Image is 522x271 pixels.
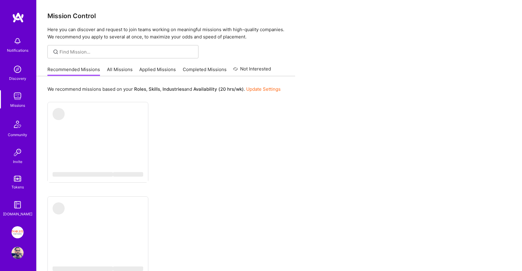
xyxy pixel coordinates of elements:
[11,199,24,211] img: guide book
[139,66,176,76] a: Applied Missions
[11,184,24,190] div: Tokens
[3,211,32,217] div: [DOMAIN_NAME]
[13,158,22,165] div: Invite
[10,102,25,109] div: Missions
[149,86,160,92] b: Skills
[134,86,146,92] b: Roles
[52,48,59,55] i: icon SearchGrey
[11,226,24,238] img: Insight Partners: Data & AI - Sourcing
[7,47,28,54] div: Notifications
[11,90,24,102] img: teamwork
[233,65,271,76] a: Not Interested
[11,146,24,158] img: Invite
[47,26,284,41] p: Here you can discover and request to join teams working on meaningful missions with high-quality ...
[10,247,25,259] a: User Avatar
[107,66,133,76] a: All Missions
[9,75,26,82] div: Discovery
[11,35,24,47] img: bell
[12,12,24,23] img: logo
[246,86,281,92] a: Update Settings
[8,132,27,138] div: Community
[10,117,25,132] img: Community
[60,49,194,55] input: overall type: UNKNOWN_TYPE server type: NO_SERVER_DATA heuristic type: UNKNOWN_TYPE label: Find M...
[183,66,227,76] a: Completed Missions
[47,12,284,20] h3: Mission Control
[11,63,24,75] img: discovery
[47,86,281,92] p: We recommend missions based on your , , and .
[163,86,184,92] b: Industries
[193,86,244,92] b: Availability (20 hrs/wk)
[14,176,21,181] img: tokens
[47,66,100,76] a: Recommended Missions
[10,226,25,238] a: Insight Partners: Data & AI - Sourcing
[11,247,24,259] img: User Avatar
